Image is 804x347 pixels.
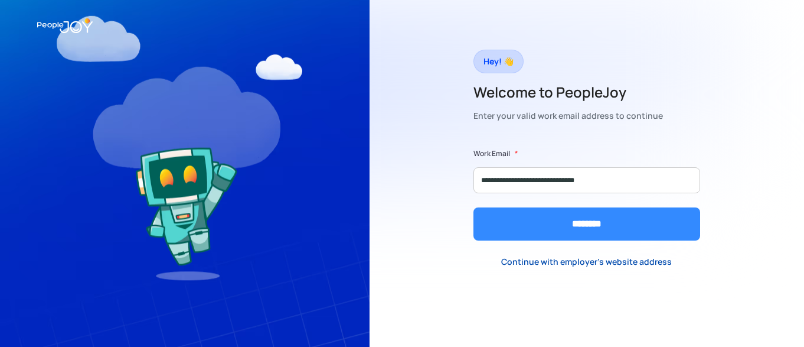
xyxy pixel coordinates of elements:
[483,53,514,70] div: Hey! 👋
[473,148,510,160] label: Work Email
[492,249,681,274] a: Continue with employer's website address
[473,108,663,124] div: Enter your valid work email address to continue
[473,83,663,102] h2: Welcome to PeopleJoy
[501,256,672,268] div: Continue with employer's website address
[473,148,700,241] form: Form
